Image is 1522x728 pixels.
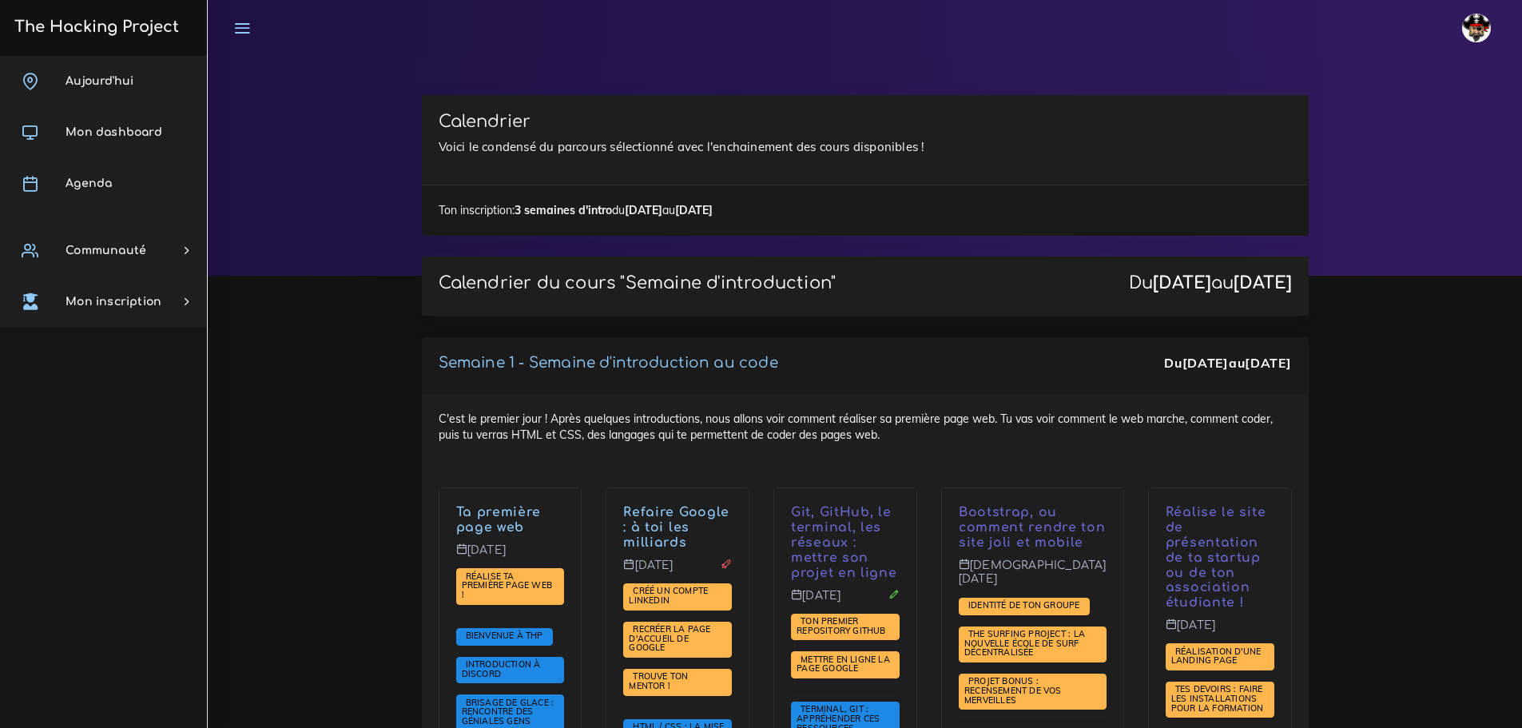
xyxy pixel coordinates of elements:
[462,659,541,680] a: Introduction à Discord
[66,245,146,257] span: Communauté
[515,203,612,217] strong: 3 semaines d'intro
[1182,355,1229,371] strong: [DATE]
[629,585,708,606] span: Créé un compte LinkedIn
[439,355,778,371] a: Semaine 1 - Semaine d'introduction au code
[1153,273,1211,292] strong: [DATE]
[462,631,547,642] a: Bienvenue à THP
[1166,619,1274,644] p: [DATE]
[66,177,112,189] span: Agenda
[623,505,729,550] a: Refaire Google : à toi les milliards
[625,203,662,217] strong: [DATE]
[1166,505,1274,611] p: Réalise le site de présentation de ta startup ou de ton association étudiante !
[629,624,710,654] a: Recréer la page d'accueil de Google
[1164,354,1291,372] div: Du au
[462,658,541,679] span: Introduction à Discord
[422,185,1309,235] div: Ton inscription: du au
[456,543,565,569] p: [DATE]
[629,670,688,691] span: Trouve ton mentor !
[1171,646,1262,666] span: Réalisation d'une landing page
[66,126,162,138] span: Mon dashboard
[1245,355,1291,371] strong: [DATE]
[1171,683,1268,713] span: Tes devoirs : faire les installations pour la formation
[964,675,1062,705] span: PROJET BONUS : recensement de vos merveilles
[456,505,542,535] a: Ta première page web
[675,203,713,217] strong: [DATE]
[462,630,547,641] span: Bienvenue à THP
[462,697,554,726] span: Brisage de glace : rencontre des géniales gens
[791,505,900,580] p: Git, GitHub, le terminal, les réseaux : mettre son projet en ligne
[439,273,837,293] p: Calendrier du cours "Semaine d'introduction"
[1462,14,1491,42] img: avatar
[462,571,553,600] a: Réalise ta première page web !
[439,112,1292,132] h3: Calendrier
[629,671,688,692] a: Trouve ton mentor !
[66,75,133,87] span: Aujourd'hui
[791,589,900,615] p: [DATE]
[629,586,708,607] a: Créé un compte LinkedIn
[66,296,161,308] span: Mon inscription
[629,623,710,653] span: Recréer la page d'accueil de Google
[1129,273,1292,293] div: Du au
[439,137,1292,157] p: Voici le condensé du parcours sélectionné avec l'enchainement des cours disponibles !
[797,654,890,674] span: Mettre en ligne la page Google
[964,628,1085,658] span: The Surfing Project : la nouvelle école de surf décentralisée
[623,559,732,584] p: [DATE]
[959,505,1107,550] p: Bootstrap, ou comment rendre ton site joli et mobile
[959,559,1107,598] p: [DEMOGRAPHIC_DATA][DATE]
[964,599,1084,611] span: Identité de ton groupe
[10,18,179,36] h3: The Hacking Project
[1234,273,1292,292] strong: [DATE]
[797,615,890,636] span: Ton premier repository GitHub
[462,698,554,727] a: Brisage de glace : rencontre des géniales gens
